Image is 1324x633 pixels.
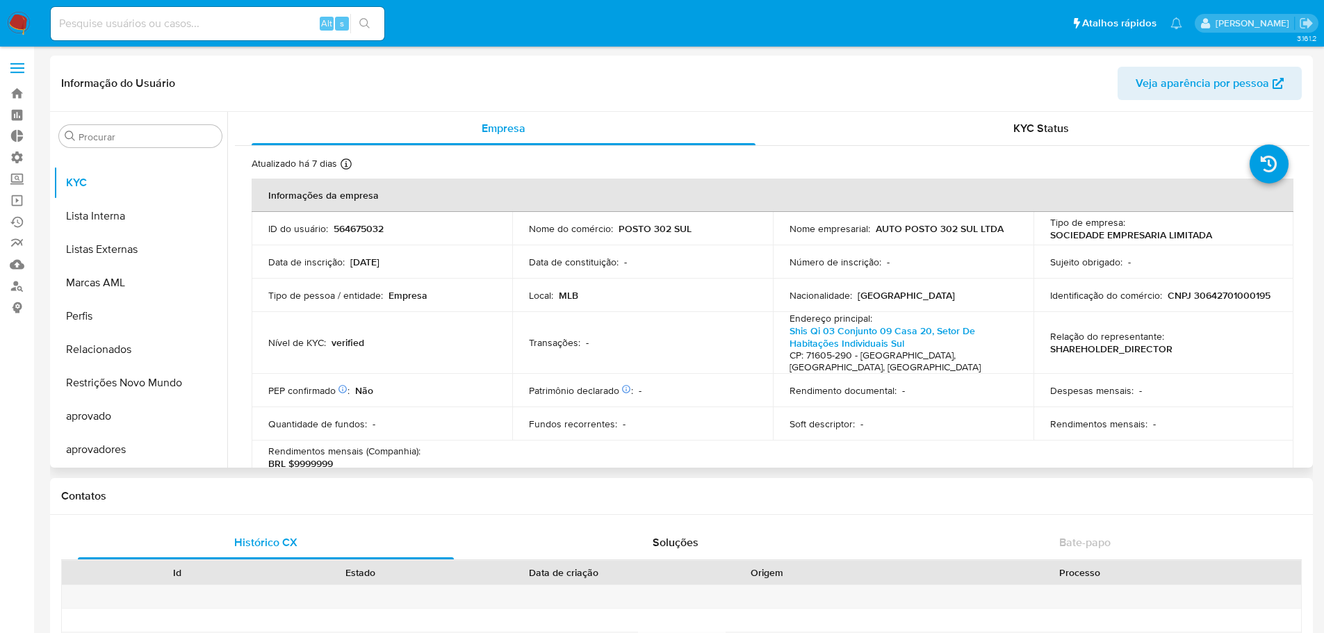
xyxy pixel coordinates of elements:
[790,350,1011,374] h4: CP: 71605-290 - [GEOGRAPHIC_DATA], [GEOGRAPHIC_DATA], [GEOGRAPHIC_DATA]
[619,222,692,235] p: POSTO 302 SUL
[61,76,175,90] h1: Informação do Usuário
[790,324,975,350] a: Shis Qi 03 Conjunto 09 Casa 20, Setor De Habitações Individuais Sul
[268,445,420,457] p: Rendimentos mensais (Companhia) :
[685,566,849,579] div: Origem
[268,457,333,470] p: BRL $9999999
[876,222,1004,235] p: AUTO POSTO 302 SUL LTDA
[61,489,1302,503] h1: Contatos
[54,400,227,433] button: aprovado
[1082,16,1157,31] span: Atalhos rápidos
[334,222,384,235] p: 564675032
[355,384,373,397] p: Não
[624,256,627,268] p: -
[1050,343,1172,355] p: SHAREHOLDER_DIRECTOR
[902,384,905,397] p: -
[529,289,553,302] p: Local :
[389,289,427,302] p: Empresa
[529,222,613,235] p: Nome do comércio :
[54,266,227,299] button: Marcas AML
[1050,418,1147,430] p: Rendimentos mensais :
[1170,17,1182,29] a: Notificações
[1216,17,1294,30] p: edgar.zuliani@mercadolivre.com
[529,336,580,349] p: Transações :
[96,566,259,579] div: Id
[1153,418,1156,430] p: -
[268,418,367,430] p: Quantidade de fundos :
[268,289,383,302] p: Tipo de pessoa / entidade :
[1050,289,1162,302] p: Identificação do comércio :
[332,336,364,349] p: verified
[1050,384,1134,397] p: Despesas mensais :
[790,289,852,302] p: Nacionalidade :
[54,233,227,266] button: Listas Externas
[1128,256,1131,268] p: -
[1299,16,1314,31] a: Sair
[559,289,578,302] p: MLB
[1139,384,1142,397] p: -
[623,418,626,430] p: -
[1118,67,1302,100] button: Veja aparência por pessoa
[54,333,227,366] button: Relacionados
[1050,216,1125,229] p: Tipo de empresa :
[268,256,345,268] p: Data de inscrição :
[860,418,863,430] p: -
[321,17,332,30] span: Alt
[350,256,379,268] p: [DATE]
[340,17,344,30] span: s
[482,120,525,136] span: Empresa
[268,336,326,349] p: Nível de KYC :
[252,157,337,170] p: Atualizado há 7 dias
[51,15,384,33] input: Pesquise usuários ou casos...
[887,256,890,268] p: -
[790,384,897,397] p: Rendimento documental :
[790,222,870,235] p: Nome empresarial :
[1050,256,1122,268] p: Sujeito obrigado :
[1136,67,1269,100] span: Veja aparência por pessoa
[350,14,379,33] button: search-icon
[461,566,666,579] div: Data de criação
[639,384,641,397] p: -
[54,433,227,466] button: aprovadores
[586,336,589,349] p: -
[252,179,1293,212] th: Informações da empresa
[268,384,350,397] p: PEP confirmado :
[54,366,227,400] button: Restrições Novo Mundo
[790,312,872,324] p: Endereço principal :
[790,418,855,430] p: Soft descriptor :
[268,222,328,235] p: ID do usuário :
[373,418,375,430] p: -
[790,256,881,268] p: Número de inscrição :
[858,289,955,302] p: [GEOGRAPHIC_DATA]
[279,566,442,579] div: Estado
[54,199,227,233] button: Lista Interna
[1013,120,1069,136] span: KYC Status
[529,384,633,397] p: Patrimônio declarado :
[529,418,617,430] p: Fundos recorrentes :
[529,256,619,268] p: Data de constituição :
[1050,330,1164,343] p: Relação do representante :
[79,131,216,143] input: Procurar
[1050,229,1212,241] p: SOCIEDADE EMPRESARIA LIMITADA
[54,299,227,333] button: Perfis
[653,534,698,550] span: Soluções
[54,166,227,199] button: KYC
[65,131,76,142] button: Procurar
[868,566,1291,579] div: Processo
[234,534,297,550] span: Histórico CX
[1059,534,1111,550] span: Bate-papo
[1168,289,1270,302] p: CNPJ 30642701000195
